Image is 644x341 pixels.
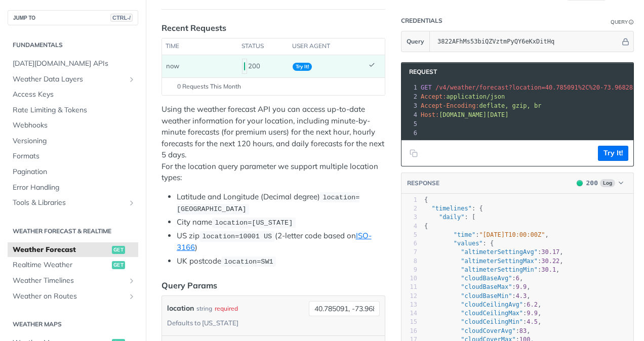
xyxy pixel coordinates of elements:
span: 30.17 [541,248,559,255]
div: 12 [401,292,417,301]
span: 83 [519,327,527,334]
span: Weather Timelines [13,276,125,286]
span: 6.2 [527,301,538,308]
div: 6 [401,129,419,138]
button: Show subpages for Weather on Routes [128,292,136,301]
button: Query [401,31,430,52]
div: 2 [401,204,417,213]
span: "cloudBaseAvg" [461,275,512,282]
span: "[DATE]T10:00:00Z" [479,231,545,238]
h2: Weather Forecast & realtime [8,227,138,236]
a: [DATE][DOMAIN_NAME] APIs [8,56,138,71]
div: 1 [401,83,419,92]
li: City name [177,217,385,228]
button: Show subpages for Tools & Libraries [128,199,136,207]
div: Recent Requests [162,22,226,34]
div: 8 [401,257,417,266]
span: "cloudCeilingAvg" [461,301,523,308]
span: [DATE][DOMAIN_NAME] APIs [13,59,136,69]
span: "cloudBaseMax" [461,283,512,290]
span: 6 [516,275,519,282]
span: Request [404,68,437,76]
a: Weather on RoutesShow subpages for Weather on Routes [8,289,138,304]
a: Rate Limiting & Tokens [8,103,138,118]
span: "timelines" [431,205,471,212]
input: apikey [432,31,620,52]
span: Weather Data Layers [13,74,125,84]
a: Tools & LibrariesShow subpages for Tools & Libraries [8,195,138,210]
span: Tools & Libraries [13,198,125,208]
span: : , [424,275,523,282]
h2: Fundamentals [8,40,138,50]
span: : [ [424,214,475,221]
span: [DOMAIN_NAME][DATE] [439,111,508,118]
th: status [238,38,289,55]
span: 4.3 [516,292,527,300]
a: Versioning [8,134,138,149]
span: { [424,196,428,203]
div: 13 [401,301,417,309]
button: Copy to clipboard [407,146,421,161]
a: Weather TimelinesShow subpages for Weather Timelines [8,273,138,288]
span: location=[US_STATE] [215,219,293,227]
div: Query [611,18,628,26]
a: Error Handling [8,180,138,195]
span: Realtime Weather [13,260,109,270]
span: "cloudCoverAvg" [461,327,515,334]
span: : { [424,205,483,212]
button: Show subpages for Weather Timelines [128,277,136,285]
div: 200 [242,58,285,75]
div: required [215,301,238,316]
span: now [166,62,179,70]
h2: Weather Maps [8,320,138,329]
span: Versioning [13,136,136,146]
span: 200 [577,180,583,186]
div: 10 [401,274,417,283]
div: 3 [401,101,419,110]
span: get [112,261,125,269]
span: Weather on Routes [13,291,125,302]
li: US zip (2-letter code based on ) [177,230,385,253]
span: : , [424,248,563,255]
span: Log [600,179,615,187]
div: 4 [401,222,417,231]
div: string [196,301,212,316]
span: Formats [13,151,136,161]
span: "values" [454,240,483,247]
span: Try It! [293,63,312,71]
span: application/json [447,93,505,100]
span: location=10001 US [202,233,272,240]
label: location [167,301,194,316]
span: "altimeterSettingMin" [461,266,538,273]
span: : , [424,231,549,238]
div: QueryInformation [611,18,634,26]
div: 2 [401,92,419,101]
span: "daily" [439,214,465,221]
a: Weather Forecastget [8,242,138,258]
li: Latitude and Longitude (Decimal degree) [177,191,385,215]
div: 9 [401,266,417,274]
span: { [424,223,428,230]
span: : { [424,240,494,247]
span: 9.9 [527,310,538,317]
a: Weather Data LayersShow subpages for Weather Data Layers [8,72,138,87]
span: GET [421,84,432,91]
span: 4.5 [527,318,538,325]
div: 5 [401,231,417,239]
a: Realtime Weatherget [8,258,138,273]
div: Query Params [162,279,217,291]
span: 0 Requests This Month [177,82,241,91]
span: location=SW1 [224,258,273,266]
span: 200 [244,62,245,70]
div: 4 [401,110,419,119]
span: "cloudCeilingMin" [461,318,523,325]
span: : , [424,327,531,334]
span: "altimeterSettingAvg" [461,248,538,255]
span: 200 [586,179,598,187]
button: JUMP TOCTRL-/ [8,10,138,25]
button: Try It! [598,146,628,161]
span: Error Handling [13,183,136,193]
span: "cloudBaseMin" [461,292,512,300]
span: 9.9 [516,283,527,290]
div: 16 [401,327,417,335]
